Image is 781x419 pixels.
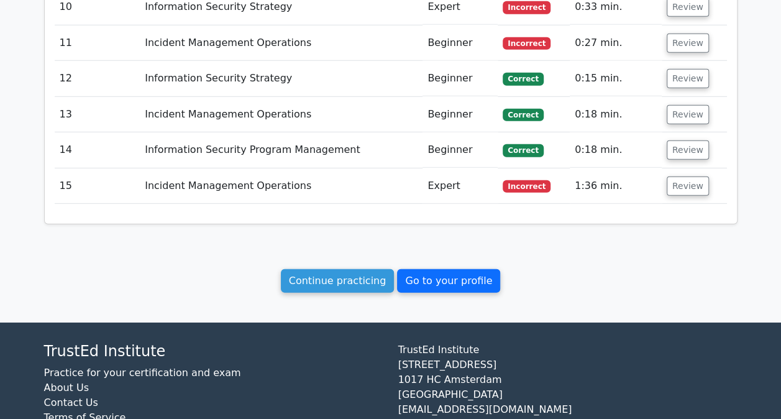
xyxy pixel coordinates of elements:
[140,132,422,168] td: Information Security Program Management
[55,97,140,132] td: 13
[140,25,422,61] td: Incident Management Operations
[667,34,709,53] button: Review
[570,97,662,132] td: 0:18 min.
[422,61,498,96] td: Beginner
[397,269,500,293] a: Go to your profile
[140,97,422,132] td: Incident Management Operations
[503,109,543,121] span: Correct
[570,168,662,204] td: 1:36 min.
[140,168,422,204] td: Incident Management Operations
[422,168,498,204] td: Expert
[140,61,422,96] td: Information Security Strategy
[667,177,709,196] button: Review
[281,269,395,293] a: Continue practicing
[667,69,709,88] button: Review
[503,37,550,50] span: Incorrect
[44,367,241,379] a: Practice for your certification and exam
[503,180,550,193] span: Incorrect
[44,382,89,394] a: About Us
[55,25,140,61] td: 11
[667,105,709,124] button: Review
[503,144,543,157] span: Correct
[422,97,498,132] td: Beginner
[570,25,662,61] td: 0:27 min.
[667,140,709,160] button: Review
[570,61,662,96] td: 0:15 min.
[55,168,140,204] td: 15
[55,132,140,168] td: 14
[55,61,140,96] td: 12
[570,132,662,168] td: 0:18 min.
[503,73,543,85] span: Correct
[422,132,498,168] td: Beginner
[422,25,498,61] td: Beginner
[503,1,550,14] span: Incorrect
[44,343,383,361] h4: TrustEd Institute
[44,397,98,408] a: Contact Us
